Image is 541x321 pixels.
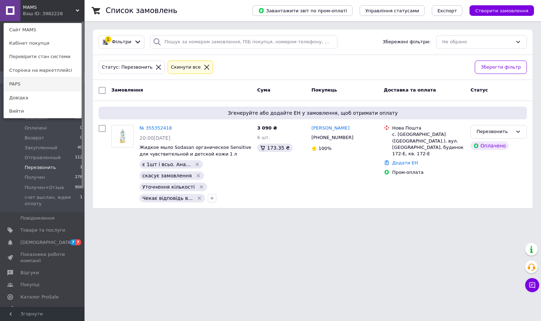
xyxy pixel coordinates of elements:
[105,36,111,43] div: 1
[470,5,534,16] button: Створити замовлення
[311,125,349,132] a: [PERSON_NAME]
[392,169,465,176] div: Пром-оплата
[4,23,81,37] a: Сайт MAMS
[257,87,270,93] span: Cума
[80,125,82,131] span: 0
[318,146,331,151] span: 100%
[142,173,192,178] span: скасує замовлення
[20,239,73,246] span: [DEMOGRAPHIC_DATA]
[169,64,202,71] div: Cкинути все
[25,184,64,191] span: Получен+Отзыв
[23,4,76,11] span: MAMS
[481,64,521,71] span: Зберегти фільтр
[150,35,337,49] input: Пошук за номером замовлення, ПІБ покупця, номером телефону, Email, номером накладної
[257,144,292,152] div: 173.35 ₴
[4,91,81,105] a: Довідка
[462,8,534,13] a: Створити замовлення
[4,37,81,50] a: Кабінет покупця
[392,125,465,131] div: Нова Пошта
[25,174,45,181] span: Получен
[80,135,82,141] span: 0
[383,39,430,45] span: Збережені фільтри:
[4,77,81,91] a: PAPS
[139,145,251,163] a: Жидкое мыло Sodasan органическое Sensitive для чувствительной и детской кожи 1 л (4019886075169) ...
[20,306,45,312] span: Аналітика
[442,38,512,46] div: Не обрано
[311,135,353,140] span: [PHONE_NUMBER]
[100,64,154,71] div: Статус: Перезвонить
[20,227,65,233] span: Товари та послуги
[142,162,191,167] span: є 1шт і всьо. Ана...
[106,6,177,15] h1: Список замовлень
[25,164,56,171] span: Перезвонить
[253,5,353,16] button: Завантажити звіт по пром-оплаті
[384,87,436,93] span: Доставка та оплата
[195,173,201,178] svg: Видалити мітку
[25,125,47,131] span: Оплачені
[101,109,524,117] span: Згенеруйте або додайте ЕН у замовлення, щоб отримати оплату
[257,135,270,140] span: 6 шт.
[25,135,44,141] span: Возврат
[25,145,57,151] span: Закупленный
[80,164,82,171] span: 1
[80,194,82,207] span: 1
[20,282,39,288] span: Покупці
[365,8,419,13] span: Управління статусами
[23,11,52,17] div: Ваш ID: 3982228
[111,87,143,93] span: Замовлення
[142,195,193,201] span: Чекає відповідь в...
[392,131,465,157] div: с. [GEOGRAPHIC_DATA] ([GEOGRAPHIC_DATA].), вул. [GEOGRAPHIC_DATA], будинок 172-Е, кв. 172-Е
[311,87,337,93] span: Покупець
[111,125,134,147] a: Фото товару
[112,125,133,147] img: Фото товару
[475,8,528,13] span: Створити замовлення
[194,162,200,167] svg: Видалити мітку
[4,50,81,63] a: Перевірити стан системи
[392,160,418,165] a: Додати ЕН
[70,239,76,245] span: 7
[257,125,277,131] span: 3 090 ₴
[75,155,82,161] span: 112
[25,155,61,161] span: Отправленный
[437,8,457,13] span: Експорт
[360,5,425,16] button: Управління статусами
[477,128,512,136] div: Перезвонить
[525,278,539,292] button: Чат з покупцем
[75,184,82,191] span: 906
[199,184,204,190] svg: Видалити мітку
[142,184,195,190] span: Уточнення кількості
[471,87,488,93] span: Статус
[75,239,81,245] span: 7
[20,294,58,300] span: Каталог ProSale
[20,251,65,264] span: Показники роботи компанії
[139,125,172,131] a: № 355352418
[20,270,39,276] span: Відгуки
[25,194,80,207] span: счет выслан, ждем оплату
[20,215,55,221] span: Повідомлення
[4,105,81,118] a: Вийти
[432,5,463,16] button: Експорт
[139,135,170,141] span: 20:00[DATE]
[475,61,527,74] button: Зберегти фільтр
[197,195,202,201] svg: Видалити мітку
[471,141,509,150] div: Оплачено
[258,7,347,14] span: Завантажити звіт по пром-оплаті
[75,174,82,181] span: 278
[112,39,131,45] span: Фільтри
[77,145,82,151] span: 40
[4,64,81,77] a: Сторінка на маркетплейсі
